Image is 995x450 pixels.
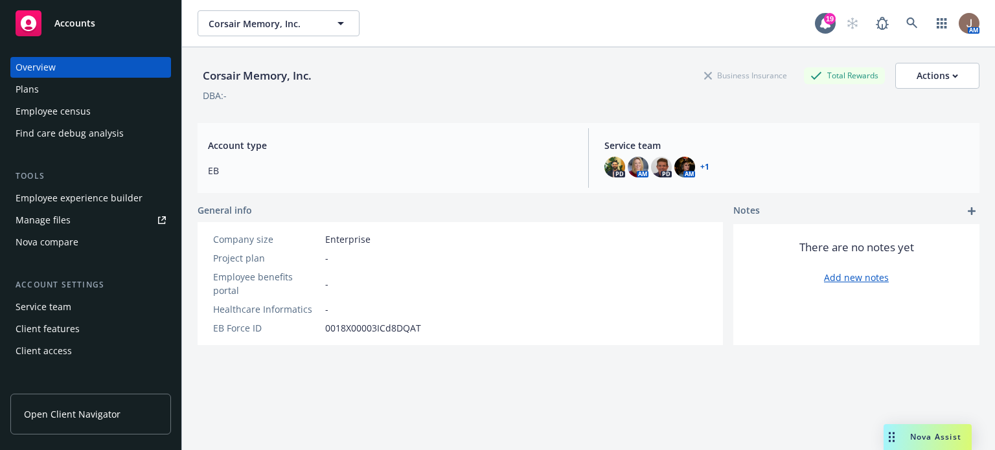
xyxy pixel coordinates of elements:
span: - [325,277,328,291]
span: Service team [604,139,969,152]
div: Service team [16,297,71,317]
div: Total Rewards [804,67,885,84]
div: Client access [16,341,72,361]
div: 19 [824,13,836,25]
img: photo [674,157,695,177]
a: Overview [10,57,171,78]
div: EB Force ID [213,321,320,335]
div: Company size [213,232,320,246]
span: General info [198,203,252,217]
div: Nova compare [16,232,78,253]
button: Nova Assist [884,424,972,450]
a: Accounts [10,5,171,41]
div: Find care debug analysis [16,123,124,144]
div: Manage files [16,210,71,231]
div: Employee experience builder [16,188,143,208]
a: Nova compare [10,232,171,253]
div: Business Insurance [698,67,794,84]
div: Account settings [10,278,171,291]
img: photo [604,157,625,177]
div: Drag to move [884,424,900,450]
span: Enterprise [325,232,371,246]
a: Client access [10,341,171,361]
a: Report a Bug [869,10,895,36]
span: EB [208,164,573,177]
span: Account type [208,139,573,152]
div: Tools [10,170,171,183]
div: Employee census [16,101,91,122]
div: Employee benefits portal [213,270,320,297]
a: Start snowing [840,10,865,36]
a: add [964,203,979,219]
a: Service team [10,297,171,317]
div: Corsair Memory, Inc. [198,67,317,84]
a: Manage files [10,210,171,231]
div: Plans [16,79,39,100]
a: Find care debug analysis [10,123,171,144]
span: Corsair Memory, Inc. [209,17,321,30]
div: Healthcare Informatics [213,302,320,316]
span: - [325,251,328,265]
span: Nova Assist [910,431,961,442]
img: photo [959,13,979,34]
img: photo [628,157,648,177]
a: +1 [700,163,709,171]
button: Actions [895,63,979,89]
button: Corsair Memory, Inc. [198,10,360,36]
span: Accounts [54,18,95,28]
a: Client features [10,319,171,339]
a: Plans [10,79,171,100]
a: Switch app [929,10,955,36]
a: Search [899,10,925,36]
div: Overview [16,57,56,78]
span: - [325,302,328,316]
span: Notes [733,203,760,219]
img: photo [651,157,672,177]
a: Employee census [10,101,171,122]
span: 0018X00003ICd8DQAT [325,321,421,335]
span: Open Client Navigator [24,407,120,421]
div: Project plan [213,251,320,265]
div: Client features [16,319,80,339]
a: Add new notes [824,271,889,284]
span: There are no notes yet [799,240,914,255]
div: DBA: - [203,89,227,102]
div: Actions [917,63,958,88]
a: Employee experience builder [10,188,171,208]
